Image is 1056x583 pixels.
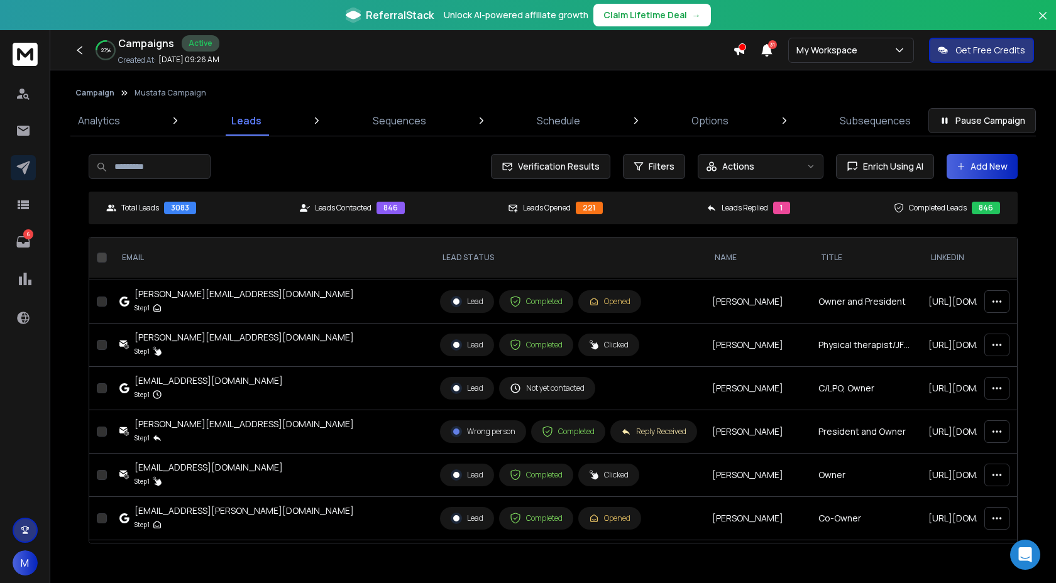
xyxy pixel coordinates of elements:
[135,432,150,444] p: Step 1
[692,9,701,21] span: →
[121,203,159,213] p: Total Leads
[78,113,120,128] p: Analytics
[840,113,911,128] p: Subsequences
[451,383,483,394] div: Lead
[589,470,629,480] div: Clicked
[537,113,580,128] p: Schedule
[811,410,921,454] td: President and Owner
[705,497,811,540] td: [PERSON_NAME]
[13,550,38,575] button: M
[373,113,426,128] p: Sequences
[811,324,921,367] td: Physical therapist/JFB Manual Therapist/owner
[365,106,434,136] a: Sequences
[811,280,921,324] td: Owner and President
[705,280,811,324] td: [PERSON_NAME]
[510,383,585,394] div: Not yet contacted
[135,88,206,98] p: Mustafa Campaign
[451,296,483,307] div: Lead
[75,88,114,98] button: Campaign
[621,427,686,437] div: Reply Received
[451,339,483,351] div: Lead
[315,203,371,213] p: Leads Contacted
[510,339,563,351] div: Completed
[135,302,150,314] p: Step 1
[773,202,790,214] div: 1
[135,374,283,387] div: [EMAIL_ADDRESS][DOMAIN_NAME]
[510,513,563,524] div: Completed
[135,504,354,517] div: [EMAIL_ADDRESS][PERSON_NAME][DOMAIN_NAME]
[955,44,1025,57] p: Get Free Credits
[858,160,923,173] span: Enrich Using AI
[832,106,918,136] a: Subsequences
[377,202,405,214] div: 846
[921,454,1031,497] td: [URL][DOMAIN_NAME][PERSON_NAME]
[513,160,600,173] span: Verification Results
[510,469,563,481] div: Completed
[921,237,1031,278] th: LinkedIn
[836,154,934,179] button: Enrich Using AI
[135,475,150,488] p: Step 1
[796,44,862,57] p: My Workspace
[118,55,156,65] p: Created At:
[705,454,811,497] td: [PERSON_NAME]
[811,454,921,497] td: Owner
[593,4,711,26] button: Claim Lifetime Deal→
[112,237,432,278] th: EMAIL
[947,154,1018,179] button: Add New
[589,513,630,523] div: Opened
[921,367,1031,410] td: [URL][DOMAIN_NAME][PERSON_NAME]
[451,513,483,524] div: Lead
[23,229,33,239] p: 6
[623,154,685,179] button: Filters
[118,36,174,51] h1: Campaigns
[529,106,588,136] a: Schedule
[101,46,111,54] p: 27 %
[929,38,1034,63] button: Get Free Credits
[589,340,629,350] div: Clicked
[523,203,571,213] p: Leads Opened
[135,418,354,430] div: [PERSON_NAME][EMAIL_ADDRESS][DOMAIN_NAME]
[705,324,811,367] td: [PERSON_NAME]
[722,203,768,213] p: Leads Replied
[811,497,921,540] td: Co-Owner
[11,229,36,254] a: 6
[589,297,630,307] div: Opened
[684,106,736,136] a: Options
[921,324,1031,367] td: [URL][DOMAIN_NAME][PERSON_NAME]
[972,202,1000,214] div: 846
[542,426,595,437] div: Completed
[921,497,1031,540] td: [URL][DOMAIN_NAME][PERSON_NAME]
[366,8,434,23] span: ReferralStack
[135,388,150,401] p: Step 1
[135,518,150,531] p: Step 1
[705,367,811,410] td: [PERSON_NAME]
[70,106,128,136] a: Analytics
[164,202,196,214] div: 3083
[182,35,219,52] div: Active
[510,296,563,307] div: Completed
[135,345,150,357] p: Step 1
[491,154,610,179] button: Verification Results
[691,113,729,128] p: Options
[1035,8,1051,38] button: Close banner
[135,461,283,474] div: [EMAIL_ADDRESS][DOMAIN_NAME]
[224,106,269,136] a: Leads
[921,280,1031,324] td: [URL][DOMAIN_NAME][PERSON_NAME]
[722,160,754,173] p: Actions
[158,55,219,65] p: [DATE] 09:26 AM
[231,113,261,128] p: Leads
[135,331,354,344] div: [PERSON_NAME][EMAIL_ADDRESS][DOMAIN_NAME]
[909,203,967,213] p: Completed Leads
[1010,540,1040,570] div: Open Intercom Messenger
[432,237,705,278] th: LEAD STATUS
[135,288,354,300] div: [PERSON_NAME][EMAIL_ADDRESS][DOMAIN_NAME]
[705,237,811,278] th: NAME
[444,9,588,21] p: Unlock AI-powered affiliate growth
[451,469,483,481] div: Lead
[649,160,674,173] span: Filters
[811,237,921,278] th: title
[576,202,603,214] div: 221
[705,410,811,454] td: [PERSON_NAME]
